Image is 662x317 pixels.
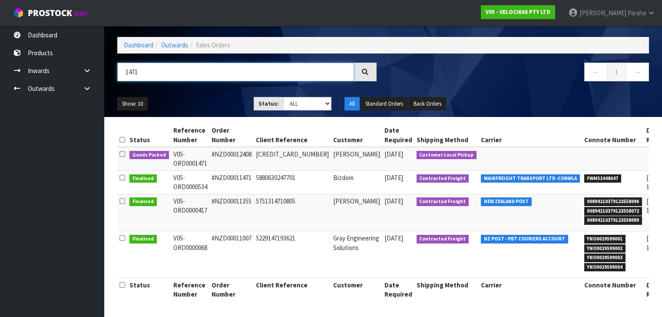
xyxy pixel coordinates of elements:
small: WMS [74,10,87,18]
span: NEW ZEALAND POST [481,197,532,206]
th: Customer [331,278,382,301]
button: Show: 10 [117,97,148,111]
td: 5751314710805 [254,194,331,231]
th: Status [127,278,171,301]
span: Customer Local Pickup [417,151,477,160]
th: Customer [331,123,382,147]
strong: V05 - VELOCIRAX PTY LTD [486,8,550,16]
span: Contracted Freight [417,197,469,206]
span: YNO0029599002 [584,244,626,253]
strong: Status: [258,100,279,107]
span: Contracted Freight [417,174,469,183]
td: 5880630247701 [254,170,331,194]
th: Status [127,123,171,147]
th: Order Number [209,123,254,147]
td: [PERSON_NAME] [331,194,382,231]
input: Search sales orders [117,63,354,81]
th: Client Reference [254,123,331,147]
th: Shipping Method [414,278,479,301]
th: Connote Number [582,123,645,147]
th: Date Required [382,278,414,301]
span: [DATE] [384,174,403,182]
span: 00894210379123558089 [584,216,642,225]
span: YNO0029599001 [584,235,626,244]
span: Finalised [129,174,157,183]
td: #NZD00011471 [209,170,254,194]
a: V05 - VELOCIRAX PTY LTD [481,5,555,19]
a: Outwards [161,41,188,49]
span: Goods Packed [129,151,169,160]
td: #NZD00011355 [209,194,254,231]
a: → [626,63,649,81]
button: All [344,97,360,111]
th: Date Required [382,123,414,147]
span: Paraha [628,9,646,17]
span: 00894210379123558072 [584,207,642,216]
th: Carrier [479,278,582,301]
span: YNO0029599004 [584,263,626,272]
th: Reference Number [171,123,209,147]
span: FWM52448647 [584,174,622,183]
a: Dashboard [124,41,153,49]
span: MAINFREIGHT TRANSPORT LTD -CONWLA [481,174,580,183]
td: Bizdom [331,170,382,194]
span: NZ POST - PBT COURIERS ACCOUNT [481,235,568,244]
span: Finalised [129,235,157,244]
button: Back Orders [409,97,446,111]
img: cube-alt.png [13,7,24,18]
td: V05-ORD0001471 [171,147,209,170]
td: [CREDIT_CARD_NUMBER] [254,147,331,170]
td: V05-ORD0000417 [171,194,209,231]
a: ← [584,63,607,81]
th: Order Number [209,278,254,301]
span: [DATE] [384,234,403,242]
nav: Page navigation [390,63,649,84]
td: #NZD00011007 [209,231,254,278]
button: Standard Orders [361,97,408,111]
td: [PERSON_NAME] [331,147,382,170]
a: 1 [607,63,626,81]
span: ProStock [28,7,72,19]
span: Sales Orders [196,41,230,49]
td: V05-ORD0000534 [171,170,209,194]
th: Carrier [479,123,582,147]
th: Reference Number [171,278,209,301]
span: [PERSON_NAME] [579,9,626,17]
td: V05-ORD0000068 [171,231,209,278]
td: Gray Engineering Solutions [331,231,382,278]
span: 00894210379123558096 [584,197,642,206]
td: 5229147193621 [254,231,331,278]
th: Shipping Method [414,123,479,147]
th: Client Reference [254,278,331,301]
span: [DATE] [384,150,403,158]
span: Contracted Freight [417,235,469,244]
span: Finalised [129,197,157,206]
span: YNO0029599003 [584,254,626,262]
span: [DATE] [384,197,403,205]
th: Connote Number [582,278,645,301]
td: #NZD00012408 [209,147,254,170]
